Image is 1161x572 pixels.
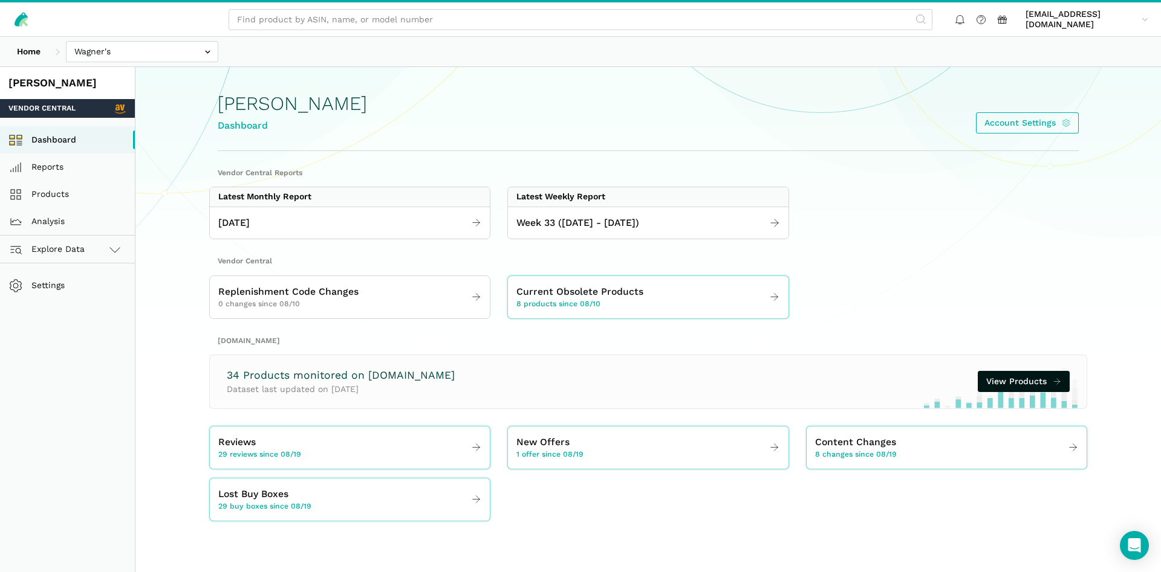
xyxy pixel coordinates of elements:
span: 0 changes since 08/10 [218,299,300,310]
a: Current Obsolete Products 8 products since 08/10 [508,280,788,314]
span: 8 changes since 08/19 [815,449,897,460]
input: Wagner's [66,41,218,62]
span: Lost Buy Boxes [218,487,288,502]
a: Reviews 29 reviews since 08/19 [210,431,490,464]
div: Latest Monthly Report [218,191,311,202]
div: [PERSON_NAME] [8,76,126,91]
h2: Vendor Central [218,256,1079,267]
span: 8 products since 08/10 [516,299,600,310]
span: 1 offer since 08/19 [516,449,584,460]
a: [EMAIL_ADDRESS][DOMAIN_NAME] [1021,7,1153,32]
input: Find product by ASIN, name, or model number [229,9,932,30]
a: Home [8,41,49,62]
a: [DATE] [210,211,490,235]
a: Content Changes 8 changes since 08/19 [807,431,1087,464]
span: View Products [986,375,1047,388]
span: Reviews [218,435,256,450]
h1: [PERSON_NAME] [218,93,367,114]
h2: Vendor Central Reports [218,168,1079,179]
a: Week 33 ([DATE] - [DATE]) [508,211,788,235]
div: Latest Weekly Report [516,191,605,202]
span: 29 reviews since 08/19 [218,449,301,460]
div: Dashboard [218,118,367,133]
span: Explore Data [13,242,85,257]
span: Vendor Central [8,103,76,114]
a: New Offers 1 offer since 08/19 [508,431,788,464]
span: Content Changes [815,435,896,450]
a: Replenishment Code Changes 0 changes since 08/10 [210,280,490,314]
p: Dataset last updated on [DATE] [227,383,455,396]
div: Open Intercom Messenger [1120,531,1149,560]
h2: [DOMAIN_NAME] [218,336,1079,347]
span: New Offers [516,435,570,450]
span: Week 33 ([DATE] - [DATE]) [516,216,639,231]
h3: 34 Products monitored on [DOMAIN_NAME] [227,368,455,383]
span: [EMAIL_ADDRESS][DOMAIN_NAME] [1026,9,1137,30]
span: [DATE] [218,216,250,231]
span: Replenishment Code Changes [218,284,359,300]
span: Current Obsolete Products [516,284,643,300]
a: Account Settings [976,112,1079,133]
a: View Products [978,371,1070,392]
span: 29 buy boxes since 08/19 [218,501,311,512]
a: Lost Buy Boxes 29 buy boxes since 08/19 [210,483,490,516]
